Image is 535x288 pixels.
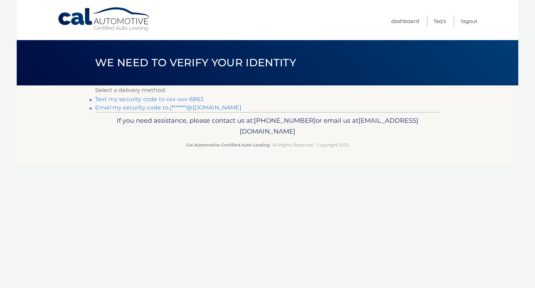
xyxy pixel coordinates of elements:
[391,15,419,27] a: Dashboard
[186,142,270,147] strong: Cal Automotive Certified Auto Leasing
[254,116,316,124] span: [PHONE_NUMBER]
[434,15,446,27] a: FAQ's
[95,104,241,111] a: Email my security code to j*******@[DOMAIN_NAME]
[95,85,440,95] p: Select a delivery method:
[100,141,435,149] p: - All Rights Reserved - Copyright 2025
[57,7,152,32] a: Cal Automotive
[95,56,296,69] span: We need to verify your identity
[461,15,478,27] a: Logout
[100,115,435,137] p: If you need assistance, please contact us at: or email us at
[95,96,203,103] a: Text my security code to xxx-xxx-6863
